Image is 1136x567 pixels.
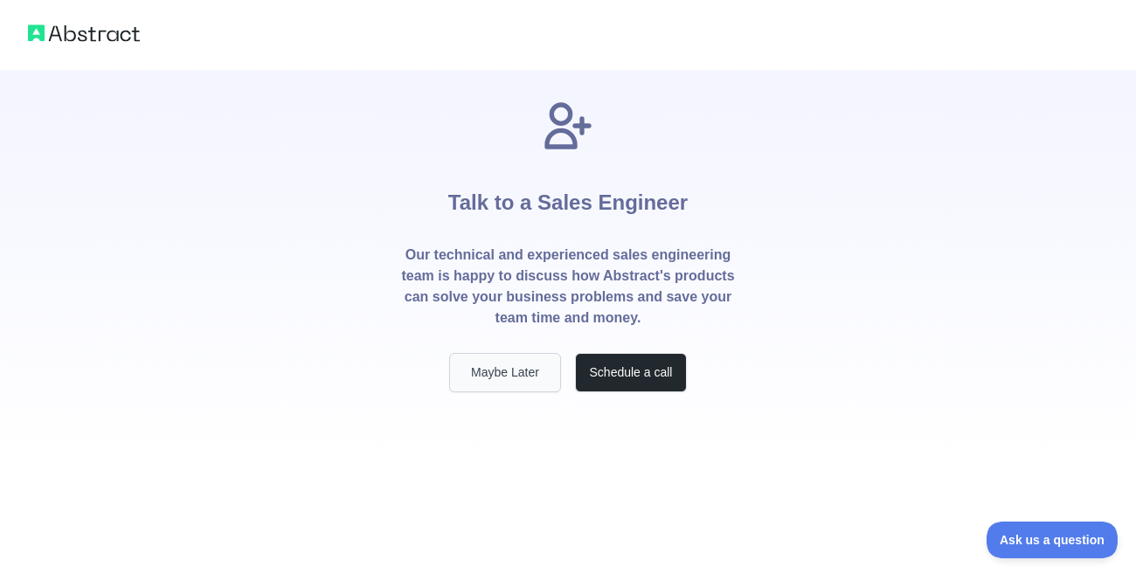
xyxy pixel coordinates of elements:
button: Schedule a call [575,353,687,392]
h1: Talk to a Sales Engineer [448,154,688,245]
button: Maybe Later [449,353,561,392]
img: Abstract logo [28,21,140,45]
p: Our technical and experienced sales engineering team is happy to discuss how Abstract's products ... [400,245,736,328]
iframe: Toggle Customer Support [987,522,1119,558]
